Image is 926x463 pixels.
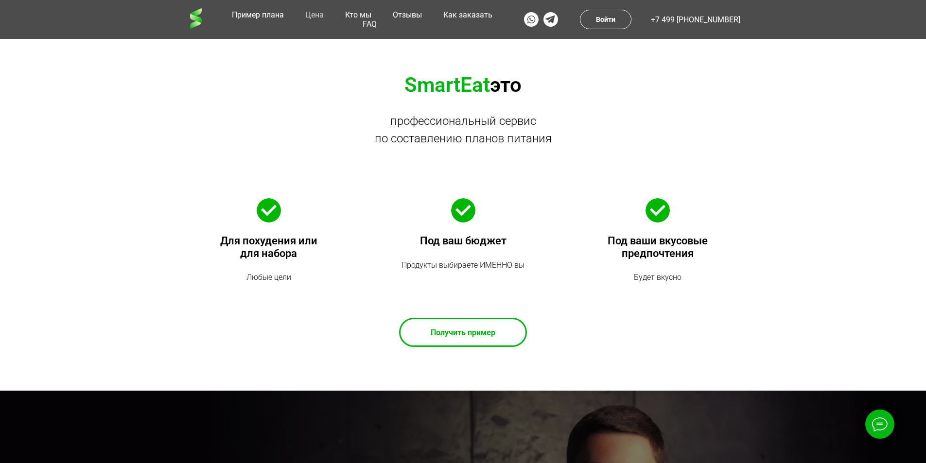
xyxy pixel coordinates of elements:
[385,235,541,247] div: Под ваш бюджет
[399,318,527,347] a: Получить пример
[441,10,495,19] a: Как заказать
[404,73,490,97] span: SmartEat
[580,272,735,284] div: Будет вкусно
[229,10,286,19] a: Пример плана
[327,112,599,147] div: профессиональный сервис по составлению планов питания
[191,272,347,284] div: Любые цели
[596,11,615,28] td: Войти
[580,10,631,29] a: Войти
[181,72,745,98] div: это
[385,259,541,272] div: Продукты выбираете ИМЕННО вы
[303,10,326,19] a: Цена
[651,15,740,24] a: +7 499 [PHONE_NUMBER]
[343,10,374,19] a: Кто мы
[360,19,379,29] a: FAQ
[580,235,735,259] div: Под ваши вкусовые предпочтения
[191,235,347,259] div: Для похудения или для набора
[390,10,424,19] a: Отзывы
